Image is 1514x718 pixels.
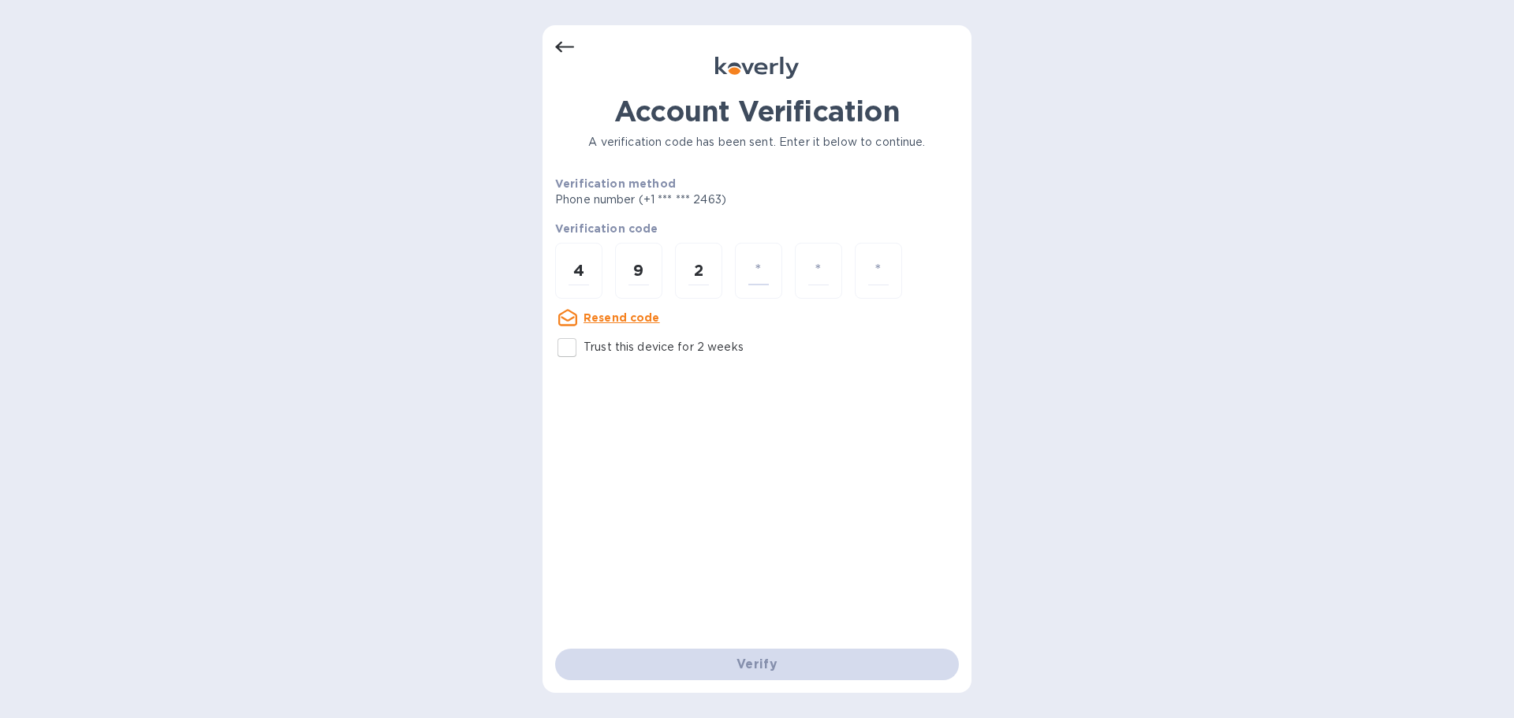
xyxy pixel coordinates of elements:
p: Verification code [555,221,959,236]
p: A verification code has been sent. Enter it below to continue. [555,134,959,151]
p: Phone number (+1 *** *** 2463) [555,192,847,208]
h1: Account Verification [555,95,959,128]
b: Verification method [555,177,676,190]
u: Resend code [584,311,660,324]
p: Trust this device for 2 weeks [584,339,744,355]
